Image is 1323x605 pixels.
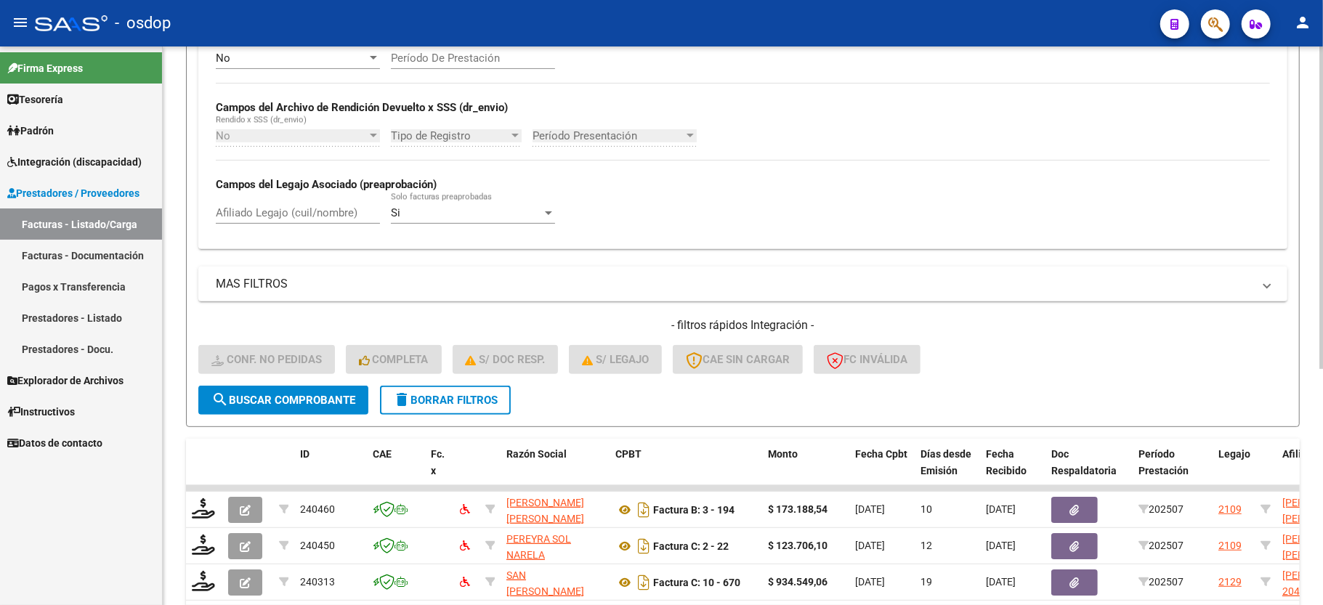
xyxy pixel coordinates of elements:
span: S/ Doc Resp. [466,353,546,366]
button: Completa [346,345,442,374]
mat-icon: person [1294,14,1311,31]
span: [DATE] [855,576,885,588]
span: CPBT [615,448,642,460]
datatable-header-cell: Monto [762,439,849,503]
span: Firma Express [7,60,83,76]
span: [PERSON_NAME] [PERSON_NAME] [506,497,584,525]
button: Borrar Filtros [380,386,511,415]
div: 20364068663 [506,495,604,525]
datatable-header-cell: CPBT [610,439,762,503]
span: Buscar Comprobante [211,394,355,407]
span: Borrar Filtros [393,394,498,407]
span: 240450 [300,540,335,551]
button: FC Inválida [814,345,921,374]
datatable-header-cell: Período Prestación [1133,439,1213,503]
span: Fecha Cpbt [855,448,907,460]
span: CAE SIN CARGAR [686,353,790,366]
datatable-header-cell: ID [294,439,367,503]
span: PEREYRA SOL NARELA [506,533,571,561]
span: Doc Respaldatoria [1051,448,1117,476]
span: [DATE] [986,540,1016,551]
span: Fecha Recibido [986,448,1027,476]
span: Fc. x [431,448,445,476]
strong: Campos del Archivo de Rendición Devuelto x SSS (dr_envio) [216,101,508,114]
span: 240313 [300,576,335,588]
div: 2109 [1218,537,1242,554]
span: 202507 [1138,576,1184,588]
span: No [216,129,230,142]
span: FC Inválida [827,353,907,366]
span: Explorador de Archivos [7,373,124,389]
span: Días desde Emisión [921,448,971,476]
i: Descargar documento [634,571,653,594]
i: Descargar documento [634,535,653,558]
div: 2109 [1218,501,1242,518]
span: S/ legajo [582,353,649,366]
strong: Factura B: 3 - 194 [653,504,735,516]
datatable-header-cell: Fecha Cpbt [849,439,915,503]
span: Integración (discapacidad) [7,154,142,170]
span: Monto [768,448,798,460]
span: - osdop [115,7,171,39]
span: [DATE] [855,503,885,515]
span: 12 [921,540,932,551]
span: Legajo [1218,448,1250,460]
datatable-header-cell: Fc. x [425,439,454,503]
h4: - filtros rápidos Integración - [198,317,1287,333]
mat-icon: search [211,391,229,408]
strong: Campos del Legajo Asociado (preaprobación) [216,178,437,191]
button: Conf. no pedidas [198,345,335,374]
span: Padrón [7,123,54,139]
span: Período Prestación [1138,448,1189,476]
datatable-header-cell: Legajo [1213,439,1255,503]
span: 240460 [300,503,335,515]
span: [DATE] [986,576,1016,588]
span: Razón Social [506,448,567,460]
mat-icon: delete [393,391,410,408]
strong: $ 173.188,54 [768,503,828,515]
strong: Factura C: 10 - 670 [653,577,740,588]
span: Si [391,206,400,219]
span: Afiliado [1282,448,1319,460]
mat-icon: menu [12,14,29,31]
strong: $ 123.706,10 [768,540,828,551]
strong: $ 934.549,06 [768,576,828,588]
span: Instructivos [7,404,75,420]
div: 27403610785 [506,531,604,561]
datatable-header-cell: Fecha Recibido [980,439,1045,503]
span: Período Presentación [533,129,684,142]
datatable-header-cell: Doc Respaldatoria [1045,439,1133,503]
button: S/ Doc Resp. [453,345,559,374]
span: [DATE] [986,503,1016,515]
span: ID [300,448,309,460]
span: Conf. no pedidas [211,353,322,366]
button: CAE SIN CARGAR [673,345,803,374]
span: Completa [359,353,429,366]
button: Buscar Comprobante [198,386,368,415]
span: Tipo de Registro [391,129,509,142]
span: Datos de contacto [7,435,102,451]
datatable-header-cell: Razón Social [501,439,610,503]
mat-panel-title: MAS FILTROS [216,276,1253,292]
span: 19 [921,576,932,588]
datatable-header-cell: CAE [367,439,425,503]
span: Tesorería [7,92,63,107]
span: [DATE] [855,540,885,551]
div: 30711637385 [506,567,604,598]
span: 10 [921,503,932,515]
span: 202507 [1138,503,1184,515]
span: CAE [373,448,392,460]
button: S/ legajo [569,345,662,374]
span: Prestadores / Proveedores [7,185,139,201]
datatable-header-cell: Días desde Emisión [915,439,980,503]
mat-expansion-panel-header: MAS FILTROS [198,267,1287,301]
span: 202507 [1138,540,1184,551]
div: 2129 [1218,574,1242,590]
span: No [216,52,230,65]
i: Descargar documento [634,498,653,521]
strong: Factura C: 2 - 22 [653,540,729,552]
